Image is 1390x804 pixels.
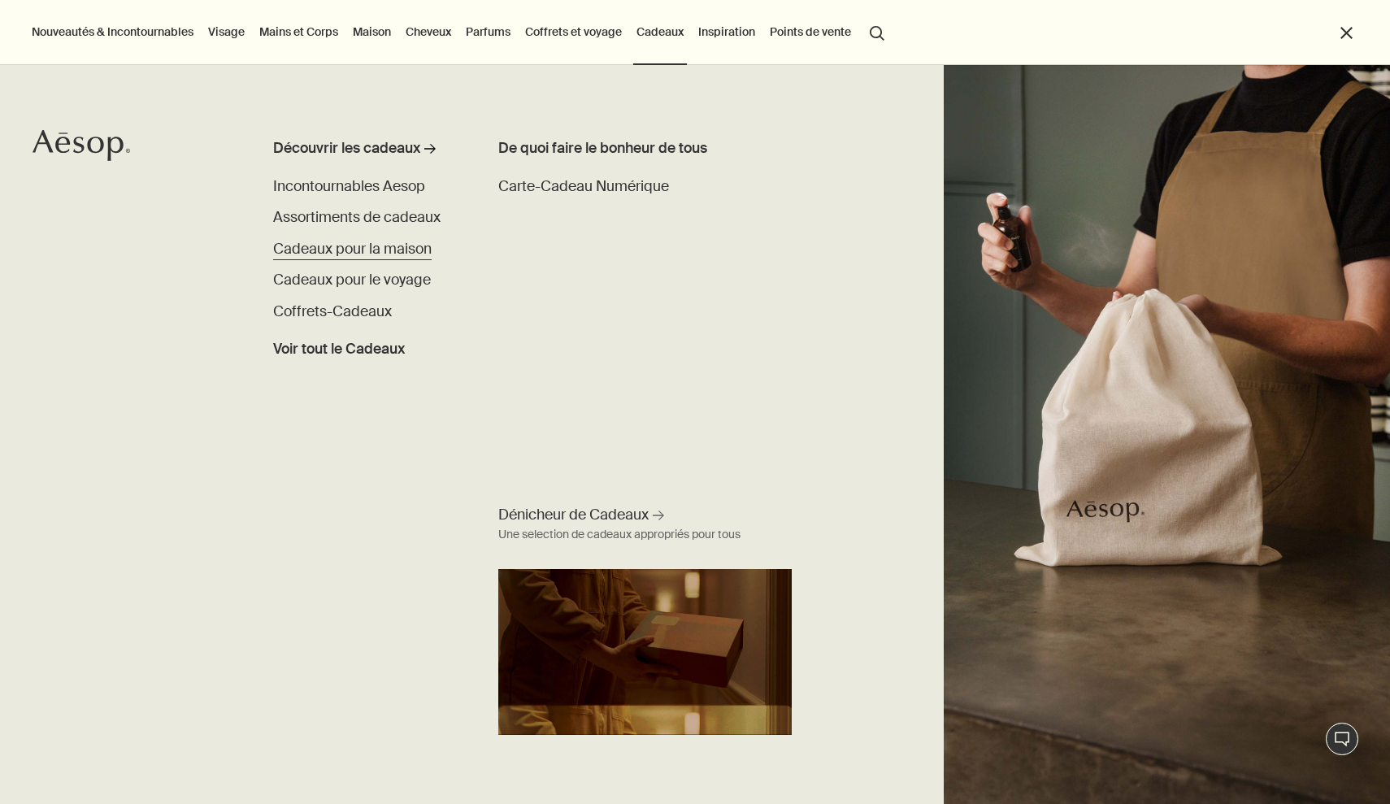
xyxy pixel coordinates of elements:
span: Coffrets-Cadeaux [273,302,392,321]
a: Voir tout le Cadeaux [273,332,405,361]
span: Carte-Cadeau Numérique [498,177,669,196]
span: Incontournables Aesop [273,177,425,196]
div: De quoi faire le bonheur de tous [498,138,721,160]
a: Aesop [28,125,134,170]
span: Cadeaux pour la maison [273,240,432,259]
a: Cadeaux pour la maison [273,239,432,261]
a: Cheveux [402,21,454,42]
a: Coffrets et voyage [522,21,625,42]
a: Dénicheur de Cadeaux Une selection de cadeaux appropriés pour tousAesop Gift Finder [494,501,797,734]
span: Assortiments de cadeaux [273,208,441,227]
button: Nouveautés & Incontournables [28,21,197,42]
button: Fermer le menu [1337,24,1356,42]
button: Lancer une recherche [862,16,892,47]
a: Maison [350,21,394,42]
span: Dénicheur de Cadeaux [498,505,649,525]
svg: Aesop [33,129,130,162]
a: Inspiration [695,21,758,42]
a: Cadeaux [633,21,687,42]
a: Parfums [463,21,514,42]
a: Carte-Cadeau Numérique [498,176,669,198]
a: Assortiments de cadeaux [273,207,441,229]
div: Découvrir les cadeaux [273,138,420,160]
a: Découvrir les cadeaux [273,138,456,167]
a: Coffrets-Cadeaux [273,302,392,324]
a: Visage [205,21,248,42]
span: Cadeaux pour le voyage [273,271,431,289]
button: Chat en direct [1326,723,1358,755]
div: Une selection de cadeaux appropriés pour tous [498,525,741,545]
img: An Aesop consultant spritzing a cotton bag with fragrance. [944,65,1390,804]
a: Incontournables Aesop [273,176,425,198]
a: Cadeaux pour le voyage [273,270,431,292]
a: Mains et Corps [256,21,341,42]
span: Voir tout le Cadeaux [273,339,405,361]
button: Points de vente [767,21,854,42]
